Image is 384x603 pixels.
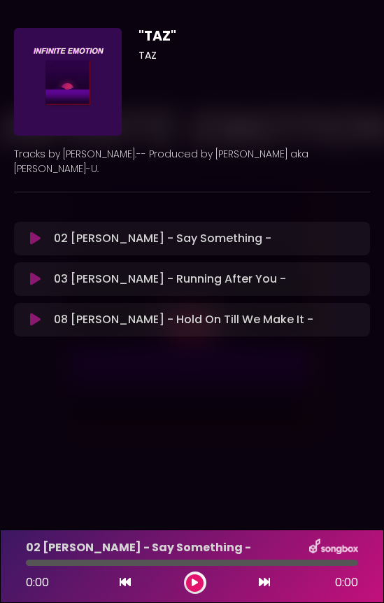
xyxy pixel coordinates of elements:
[54,271,286,288] p: 03 [PERSON_NAME] - Running After You -
[14,28,122,136] img: IcwQz5fkR8S13jmypdGW
[54,311,313,328] p: 08 [PERSON_NAME] - Hold On Till We Make It -
[138,50,370,62] h3: TAZ
[138,28,370,44] h1: "TAZ"
[14,147,370,176] p: Tracks by [PERSON_NAME].-- Produced by [PERSON_NAME] aka [PERSON_NAME]-U.
[54,230,271,247] p: 02 [PERSON_NAME] - Say Something -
